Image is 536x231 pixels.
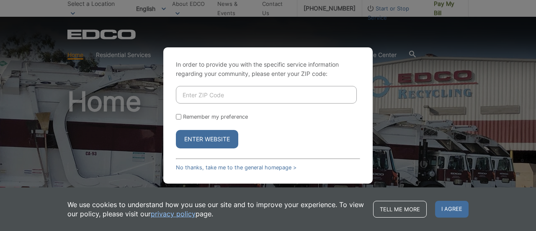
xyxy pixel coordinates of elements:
[151,209,196,218] a: privacy policy
[435,201,469,218] span: I agree
[176,60,360,78] p: In order to provide you with the specific service information regarding your community, please en...
[176,164,296,171] a: No thanks, take me to the general homepage >
[176,86,357,104] input: Enter ZIP Code
[373,201,427,218] a: Tell me more
[176,130,238,148] button: Enter Website
[67,200,365,218] p: We use cookies to understand how you use our site and to improve your experience. To view our pol...
[183,114,248,120] label: Remember my preference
